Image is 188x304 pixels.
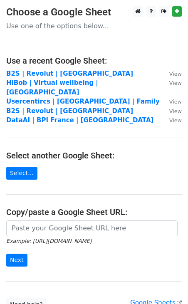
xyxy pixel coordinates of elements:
small: View [169,80,182,86]
a: View [161,116,182,124]
a: View [161,107,182,115]
small: View [169,99,182,105]
a: DataAI | BPI France | [GEOGRAPHIC_DATA] [6,116,153,124]
input: Next [6,254,27,267]
h4: Copy/paste a Google Sheet URL: [6,207,182,217]
a: Usercentircs | [GEOGRAPHIC_DATA] | Family [6,98,160,105]
h4: Select another Google Sheet: [6,151,182,161]
a: HiBob | Virtual wellbeing | [GEOGRAPHIC_DATA] [6,79,98,96]
a: B2S | Revolut | [GEOGRAPHIC_DATA] [6,70,133,77]
a: View [161,98,182,105]
small: View [169,117,182,124]
small: Example: [URL][DOMAIN_NAME] [6,238,92,244]
h3: Choose a Google Sheet [6,6,182,18]
input: Paste your Google Sheet URL here [6,220,178,236]
p: Use one of the options below... [6,22,182,30]
small: View [169,71,182,77]
small: View [169,108,182,114]
a: View [161,70,182,77]
a: B2S | Revolut | [GEOGRAPHIC_DATA] [6,107,133,115]
h4: Use a recent Google Sheet: [6,56,182,66]
a: Select... [6,167,37,180]
a: View [161,79,182,87]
